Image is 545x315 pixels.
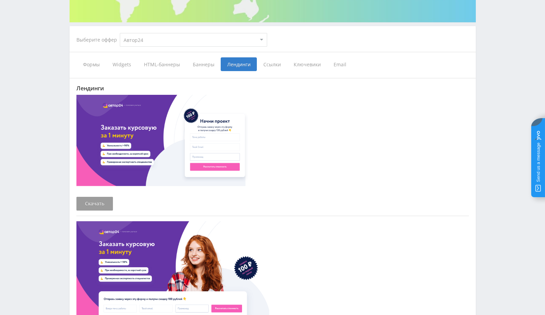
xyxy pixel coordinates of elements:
[137,57,186,71] span: HTML-баннеры
[257,57,287,71] span: Ссылки
[327,57,353,71] span: Email
[76,95,269,192] img: kurs1_a24.png
[76,197,113,211] a: Скачать
[186,57,221,71] span: Баннеры
[76,85,469,91] div: Лендинги
[221,57,257,71] span: Лендинги
[287,57,327,71] span: Ключевики
[106,57,137,71] span: Widgets
[76,37,120,43] div: Выберите оффер
[76,57,106,71] span: Формы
